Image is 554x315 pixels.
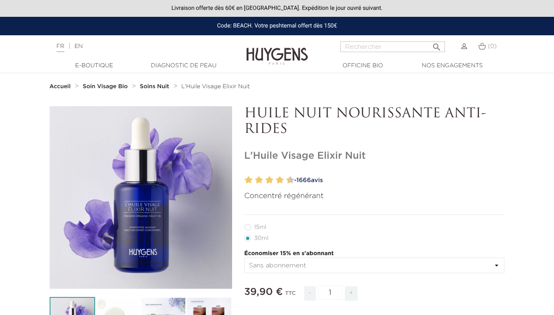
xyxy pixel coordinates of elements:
[429,39,444,50] button: 
[244,150,505,162] h1: L'Huile Visage Elixir Nuit
[340,41,445,52] input: Rechercher
[243,174,246,186] label: 1
[52,41,225,51] div: |
[244,191,505,202] p: Concentré régénérant
[274,174,277,186] label: 7
[140,84,169,89] strong: Soins Nuit
[50,84,71,89] strong: Accueil
[304,286,316,301] span: -
[140,83,171,90] a: Soins Nuit
[278,174,284,186] label: 8
[285,285,296,307] div: TTC
[246,34,308,66] img: Huygens
[244,235,278,242] label: 30ml
[50,83,73,90] a: Accueil
[285,174,287,186] label: 9
[292,174,505,187] a: -1666avis
[181,84,250,89] span: L'Huile Visage Elixir Nuit
[345,286,358,301] span: +
[432,40,442,50] i: 
[264,174,267,186] label: 5
[244,224,276,231] label: 15ml
[244,249,505,258] p: Économiser 15% en s'abonnant
[257,174,263,186] label: 4
[246,174,253,186] label: 2
[322,62,404,70] a: Officine Bio
[288,174,294,186] label: 10
[53,62,135,70] a: E-Boutique
[253,174,256,186] label: 3
[244,287,283,297] span: 39,90 €
[488,43,497,49] span: (0)
[244,106,505,138] p: HUILE NUIT NOURISSANTE ANTI-RIDES
[74,43,82,49] a: EN
[57,43,64,52] a: FR
[181,83,250,90] a: L'Huile Visage Elixir Nuit
[318,285,342,300] input: Quantité
[267,174,274,186] label: 6
[83,83,130,90] a: Soin Visage Bio
[143,62,225,70] a: Diagnostic de peau
[83,84,128,89] strong: Soin Visage Bio
[411,62,493,70] a: Nos engagements
[296,177,311,183] span: 1666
